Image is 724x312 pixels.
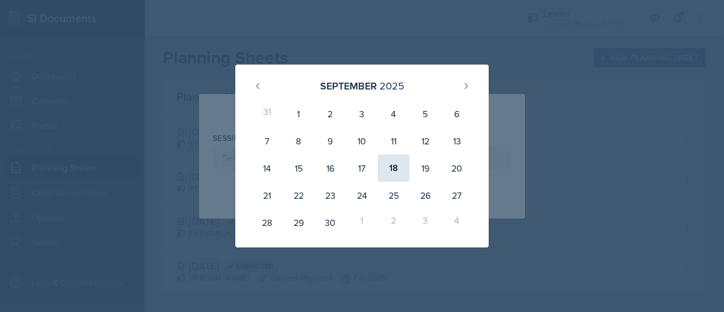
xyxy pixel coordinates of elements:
div: 31 [251,100,283,127]
div: 19 [410,155,441,182]
div: 11 [378,127,410,155]
div: 20 [441,155,473,182]
div: 2 [378,209,410,236]
div: 4 [378,100,410,127]
div: 2 [314,100,346,127]
div: 9 [314,127,346,155]
div: 1 [283,100,314,127]
div: 28 [251,209,283,236]
div: 22 [283,182,314,209]
div: 3 [346,100,378,127]
div: 16 [314,155,346,182]
div: 30 [314,209,346,236]
div: September [320,78,377,93]
div: 17 [346,155,378,182]
div: 8 [283,127,314,155]
div: 27 [441,182,473,209]
div: 12 [410,127,441,155]
div: 23 [314,182,346,209]
div: 14 [251,155,283,182]
div: 25 [378,182,410,209]
div: 26 [410,182,441,209]
div: 4 [441,209,473,236]
div: 21 [251,182,283,209]
div: 24 [346,182,378,209]
div: 15 [283,155,314,182]
div: 6 [441,100,473,127]
div: 18 [378,155,410,182]
div: 29 [283,209,314,236]
div: 5 [410,100,441,127]
div: 10 [346,127,378,155]
div: 1 [346,209,378,236]
div: 13 [441,127,473,155]
div: 7 [251,127,283,155]
div: 2025 [380,78,404,93]
div: 3 [410,209,441,236]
